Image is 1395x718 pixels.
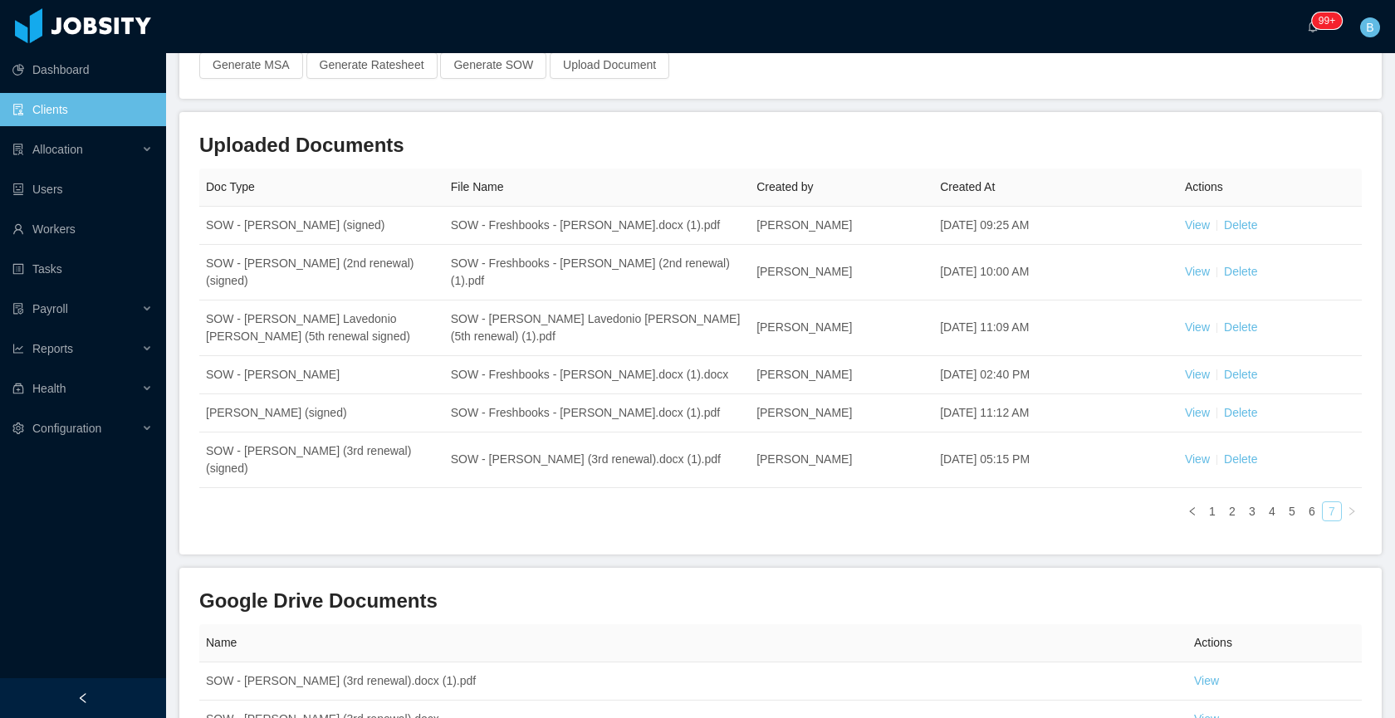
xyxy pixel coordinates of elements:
i: icon: bell [1307,21,1319,32]
a: View [1185,320,1210,334]
a: 1 [1203,502,1221,520]
a: View [1194,674,1219,687]
td: SOW - Freshbooks - [PERSON_NAME].docx (1).pdf [444,394,750,432]
a: icon: robotUsers [12,173,153,206]
td: SOW - [PERSON_NAME] [199,356,444,394]
span: Created At [940,180,995,193]
span: Configuration [32,422,101,435]
i: icon: medicine-box [12,383,24,394]
h3: Uploaded Documents [199,132,1362,159]
sup: 245 [1312,12,1342,29]
a: View [1185,452,1210,466]
td: SOW - Freshbooks - [PERSON_NAME] (2nd renewal) (1).pdf [444,245,750,300]
li: Next Page [1342,501,1362,521]
a: View [1185,368,1210,381]
li: 5 [1282,501,1302,521]
button: Generate SOW [440,52,546,79]
a: icon: profileTasks [12,252,153,286]
td: [PERSON_NAME] [750,300,933,356]
li: 4 [1262,501,1282,521]
td: [DATE] 11:12 AM [933,394,1178,432]
a: 3 [1243,502,1261,520]
li: 7 [1322,501,1342,521]
a: 4 [1263,502,1281,520]
td: SOW - Freshbooks - [PERSON_NAME].docx (1).docx [444,356,750,394]
td: [DATE] 09:25 AM [933,207,1178,245]
button: Generate Ratesheet [306,52,438,79]
td: [DATE] 02:40 PM [933,356,1178,394]
button: Generate MSA [199,52,303,79]
td: [PERSON_NAME] [750,432,933,488]
span: Allocation [32,143,83,156]
td: [DATE] 10:00 AM [933,245,1178,300]
li: 2 [1222,501,1242,521]
i: icon: line-chart [12,343,24,354]
i: icon: right [1347,506,1357,516]
td: [PERSON_NAME] (signed) [199,394,444,432]
td: [PERSON_NAME] [750,356,933,394]
a: View [1185,406,1210,419]
td: SOW - [PERSON_NAME] (signed) [199,207,444,245]
a: icon: userWorkers [12,212,153,246]
a: View [1185,265,1210,278]
td: SOW - [PERSON_NAME] (3rd renewal)(signed) [199,432,444,488]
button: Upload Document [550,52,669,79]
a: icon: auditClients [12,93,153,126]
a: Delete [1224,406,1257,419]
td: [PERSON_NAME] [750,394,933,432]
a: icon: pie-chartDashboard [12,53,153,86]
li: 3 [1242,501,1262,521]
a: 2 [1223,502,1241,520]
td: SOW - [PERSON_NAME] (3rd renewal).docx (1).pdf [199,662,1187,701]
span: Payroll [32,302,68,315]
span: Health [32,382,66,395]
span: Name [206,636,237,649]
span: File Name [451,180,504,193]
td: [DATE] 05:15 PM [933,432,1178,488]
a: Delete [1224,265,1257,278]
span: Reports [32,342,73,355]
td: SOW - [PERSON_NAME] Lavedonio [PERSON_NAME] (5th renewal) (1).pdf [444,300,750,356]
i: icon: left [1187,506,1197,516]
a: 7 [1323,502,1341,520]
span: Doc Type [206,180,255,193]
td: [PERSON_NAME] [750,245,933,300]
i: icon: solution [12,144,24,155]
i: icon: setting [12,422,24,434]
li: 6 [1302,501,1322,521]
a: 5 [1283,502,1301,520]
a: Delete [1224,368,1257,381]
li: Previous Page [1182,501,1202,521]
a: 6 [1303,502,1321,520]
a: Delete [1224,218,1257,232]
span: B [1366,17,1373,37]
li: 1 [1202,501,1222,521]
i: icon: file-protect [12,303,24,315]
a: Delete [1224,320,1257,334]
a: Delete [1224,452,1257,466]
span: Created by [756,180,813,193]
td: [PERSON_NAME] [750,207,933,245]
span: Actions [1185,180,1223,193]
td: SOW - Freshbooks - [PERSON_NAME].docx (1).pdf [444,207,750,245]
td: SOW - [PERSON_NAME] (3rd renewal).docx (1).pdf [444,432,750,488]
h3: Google Drive Documents [199,588,1362,614]
span: Actions [1194,636,1232,649]
td: [DATE] 11:09 AM [933,300,1178,356]
a: View [1185,218,1210,232]
td: SOW - [PERSON_NAME] Lavedonio [PERSON_NAME] (5th renewal signed) [199,300,444,356]
td: SOW - [PERSON_NAME] (2nd renewal) (signed) [199,245,444,300]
